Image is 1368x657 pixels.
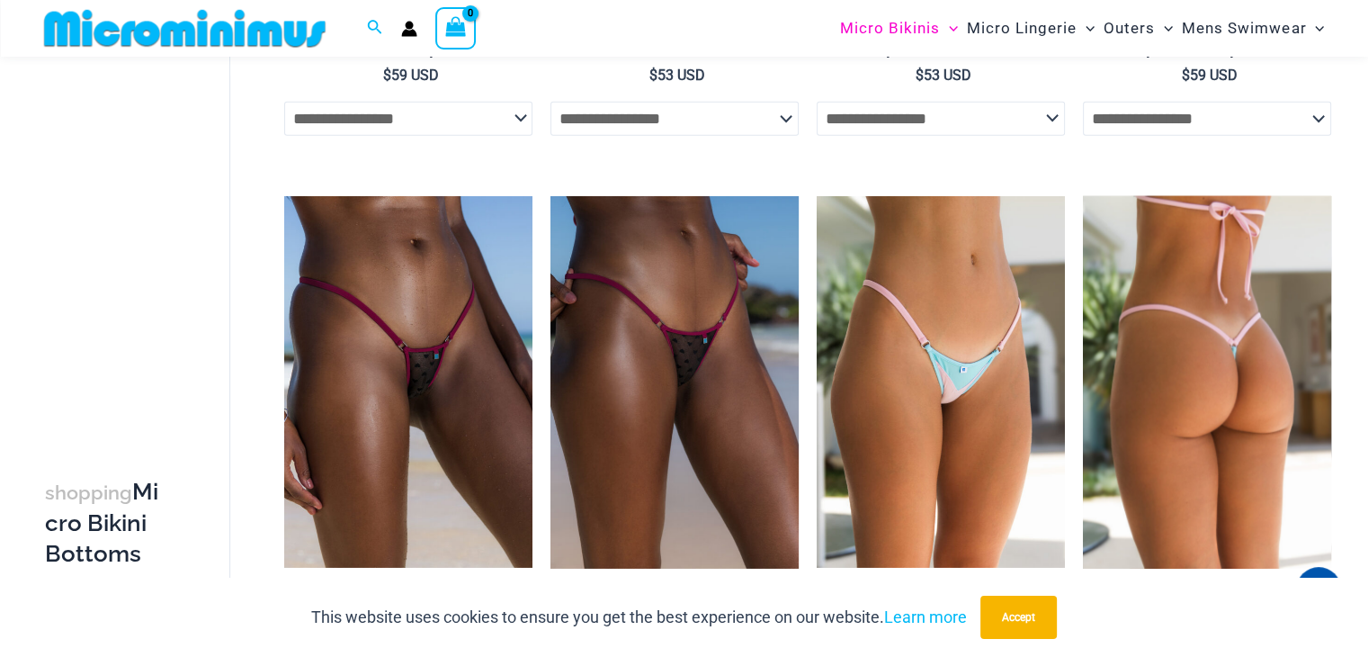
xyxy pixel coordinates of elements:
[1155,5,1173,51] span: Menu Toggle
[1182,67,1238,84] bdi: 59 USD
[884,607,967,626] a: Learn more
[1182,67,1190,84] span: $
[45,60,207,420] iframe: TrustedSite Certified
[37,8,333,49] img: MM SHOP LOGO FLAT
[649,67,705,84] bdi: 53 USD
[840,5,940,51] span: Micro Bikinis
[1177,5,1328,51] a: Mens SwimwearMenu ToggleMenu Toggle
[916,67,971,84] bdi: 53 USD
[550,196,799,569] a: Cupids Kiss Hearts 449 Thong 01Cupids Kiss Hearts 323 Underwire Top 449 Thong 05Cupids Kiss Heart...
[367,17,383,40] a: Search icon link
[1104,5,1155,51] span: Outers
[383,67,439,84] bdi: 59 USD
[401,21,417,37] a: Account icon link
[962,5,1099,51] a: Micro LingerieMenu ToggleMenu Toggle
[45,481,132,503] span: shopping
[836,5,962,51] a: Micro BikinisMenu ToggleMenu Toggle
[550,196,799,569] img: Cupids Kiss Hearts 449 Thong 01
[435,7,477,49] a: View Shopping Cart, empty
[916,67,924,84] span: $
[1099,5,1177,51] a: OutersMenu ToggleMenu Toggle
[1077,5,1095,51] span: Menu Toggle
[284,196,532,569] a: Cupids Kiss Hearts 456 Micro 01Cupids Kiss Hearts 323 Underwire Top 456 Micro 06Cupids Kiss Heart...
[1182,5,1306,51] span: Mens Swimwear
[940,5,958,51] span: Menu Toggle
[383,67,391,84] span: $
[980,596,1057,639] button: Accept
[967,5,1077,51] span: Micro Lingerie
[45,476,166,568] h3: Micro Bikini Bottoms
[311,604,967,631] p: This website uses cookies to ensure you get the best experience on our website.
[833,3,1332,54] nav: Site Navigation
[1083,196,1331,569] a: That Summer Dawn 4309 Micro 02That Summer Dawn 4309 Micro 01That Summer Dawn 4309 Micro 01
[284,196,532,569] img: Cupids Kiss Hearts 456 Micro 01
[649,67,657,84] span: $
[1083,196,1331,569] img: That Summer Dawn 4309 Micro 01
[817,196,1065,569] img: That Summer Dawn 4303 Micro 01
[817,196,1065,569] a: That Summer Dawn 4303 Micro 01That Summer Dawn 3063 Tri Top 4303 Micro 05That Summer Dawn 3063 Tr...
[1306,5,1324,51] span: Menu Toggle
